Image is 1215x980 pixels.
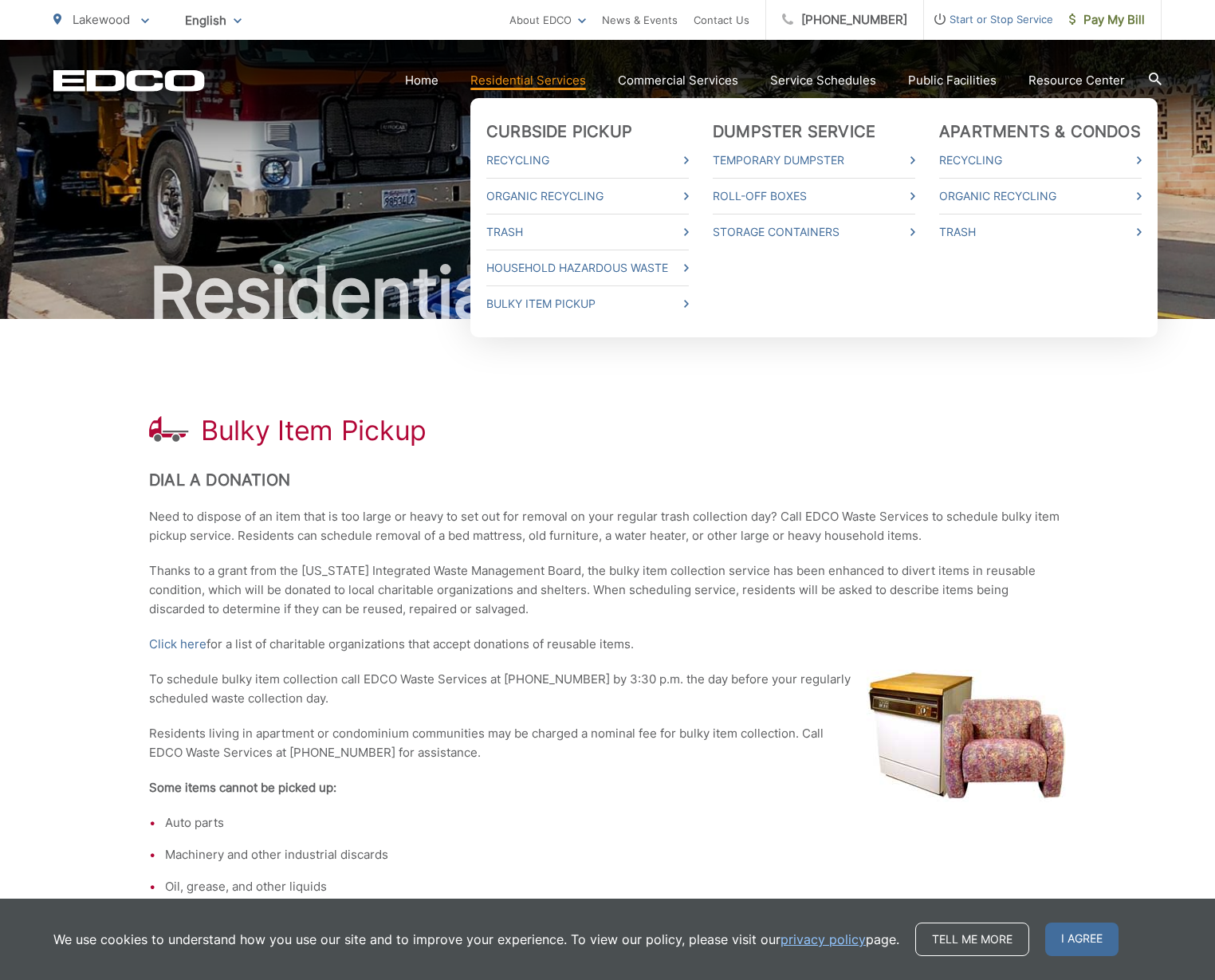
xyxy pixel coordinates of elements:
img: Bulky Items - Chair & Dishwasher [867,670,1066,802]
a: Home [405,71,438,90]
a: Contact Us [694,10,749,30]
a: Trash [486,222,689,242]
a: Tell me more [915,923,1029,956]
a: About EDCO [509,10,586,30]
p: To schedule bulky item collection call EDCO Waste Services at [PHONE_NUMBER] by 3:30 p.m. the day... [149,670,1066,708]
a: privacy policy [781,930,866,949]
p: Need to dispose of an item that is too large or heavy to set out for removal on your regular tras... [149,507,1066,545]
span: English [173,6,254,34]
a: Bulky Item Pickup [486,294,689,313]
a: Temporary Dumpster [713,151,915,170]
a: Residential Services [470,71,586,90]
p: Residents living in apartment or condominium communities may be charged a nominal fee for bulky i... [149,724,1066,762]
a: Curbside Pickup [486,122,632,141]
li: Machinery and other industrial discards [165,845,1066,864]
span: Lakewood [73,12,130,27]
a: Dumpster Service [713,122,875,141]
a: Organic Recycling [939,187,1142,206]
h2: Dial a Donation [149,470,1066,490]
a: Service Schedules [770,71,876,90]
li: Oil, grease, and other liquids [165,877,1066,896]
a: Commercial Services [618,71,738,90]
a: Recycling [486,151,689,170]
a: Trash [939,222,1142,242]
a: Public Facilities [908,71,997,90]
h1: Bulky Item Pickup [201,415,427,447]
a: Click here [149,635,206,654]
span: Pay My Bill [1069,10,1145,30]
li: Auto parts [165,813,1066,832]
p: We use cookies to understand how you use our site and to improve your experience. To view our pol... [53,930,899,949]
a: Apartments & Condos [939,122,1141,141]
h2: Residential Services [53,254,1162,333]
p: Thanks to a grant from the [US_STATE] Integrated Waste Management Board, the bulky item collectio... [149,561,1066,619]
p: for a list of charitable organizations that accept donations of reusable items. [149,635,1066,654]
strong: Some items cannot be picked up: [149,780,336,795]
a: EDCD logo. Return to the homepage. [53,69,205,92]
a: Resource Center [1028,71,1125,90]
a: News & Events [602,10,678,30]
a: Storage Containers [713,222,915,242]
a: Organic Recycling [486,187,689,206]
a: Recycling [939,151,1142,170]
a: Roll-Off Boxes [713,187,915,206]
a: Household Hazardous Waste [486,258,689,277]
